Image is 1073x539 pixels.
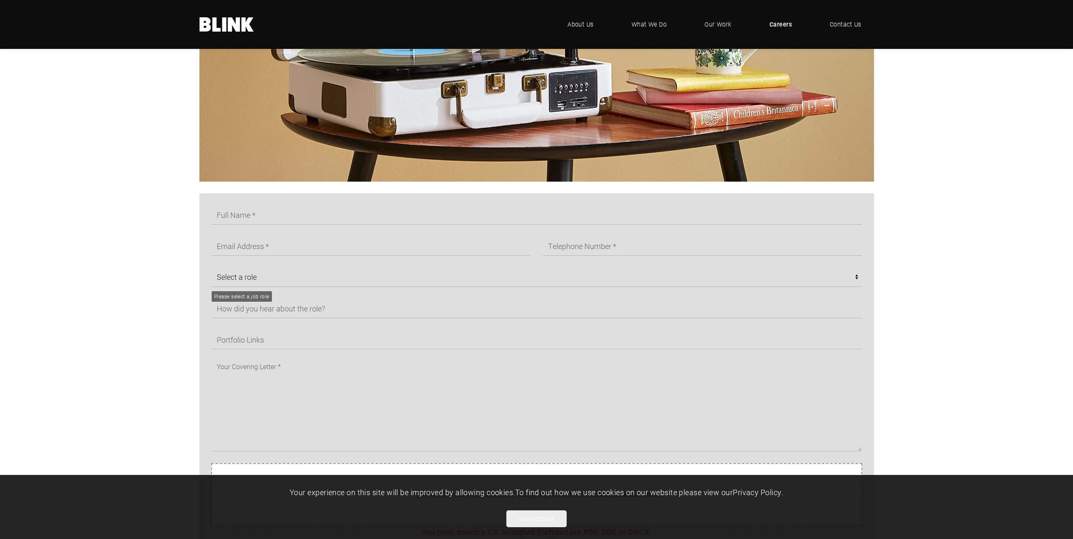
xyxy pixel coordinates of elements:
[506,510,567,527] button: Allow cookies
[817,12,874,37] a: Contact Us
[769,20,792,29] span: Careers
[733,487,781,497] a: Privacy Policy
[211,330,862,349] input: Portfolio Links
[290,487,783,497] span: Your experience on this site will be improved by allowing cookies. To find out how we use cookies...
[632,20,667,29] span: What We Do
[692,12,744,37] a: Our Work
[567,20,594,29] span: About Us
[211,205,862,225] input: Full Name *
[705,20,731,29] span: Our Work
[543,236,862,256] input: Telephone Number *
[211,299,862,318] input: How did you hear about the role?
[619,12,680,37] a: What We Do
[830,20,861,29] span: Contact Us
[199,17,254,32] a: Home
[211,236,531,256] input: Email Address *
[757,12,804,37] a: Careers
[555,12,606,37] a: About Us
[214,292,269,300] div: Please select a job role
